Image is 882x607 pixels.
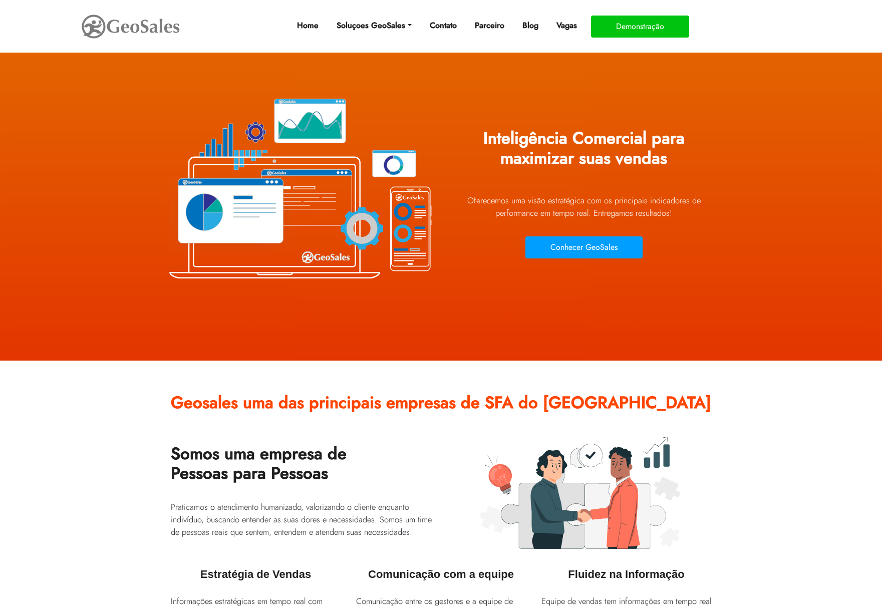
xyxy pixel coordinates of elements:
[591,16,689,38] button: Demonstração
[525,236,643,258] button: Conhecer GeoSales
[171,501,434,538] p: Praticamos o atendimento humanizado, valorizando o cliente enquanto indivíduo, buscando entender ...
[471,16,508,36] a: Parceiro
[449,121,719,183] h1: Inteligência Comercial para maximizar suas vendas
[552,16,581,36] a: Vagas
[171,558,341,586] h3: Estratégia de Vendas
[356,558,526,586] h3: Comunicação com a equipe
[541,558,712,586] h3: Fluidez na Informação
[171,386,712,428] h2: Geosales uma das principais empresas de SFA do [GEOGRAPHIC_DATA]
[293,16,323,36] a: Home
[426,16,461,36] a: Contato
[518,16,542,36] a: Blog
[333,16,415,36] a: Soluçoes GeoSales
[81,13,181,41] img: GeoSales
[480,437,680,549] img: Plataforma GeoSales
[163,75,434,300] img: Plataforma GeoSales
[449,194,719,219] p: Oferecemos uma visão estratégica com os principais indicadores de performance em tempo real. Ent...
[171,437,434,499] h2: Somos uma empresa de Pessoas para Pessoas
